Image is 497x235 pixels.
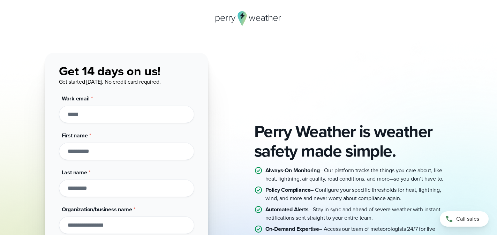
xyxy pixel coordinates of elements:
[456,215,479,223] span: Call sales
[62,205,132,213] span: Organization/business name
[62,94,90,103] span: Work email
[265,166,320,174] strong: Always-On Monitoring
[265,225,319,233] strong: On-Demand Expertise
[265,186,311,194] strong: Policy Compliance
[254,122,452,161] h2: Perry Weather is weather safety made simple.
[265,205,309,213] strong: Automated Alerts
[265,205,452,222] p: – Stay in sync and ahead of severe weather with instant notifications sent straight to your entir...
[62,131,88,139] span: First name
[265,186,452,203] p: – Configure your specific thresholds for heat, lightning, wind, and more and never worry about co...
[59,78,161,86] span: Get started [DATE]. No credit card required.
[59,62,161,80] span: Get 14 days on us!
[62,168,87,176] span: Last name
[265,166,452,183] p: – Our platform tracks the things you care about, like heat, lightning, air quality, road conditio...
[440,211,489,227] a: Call sales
